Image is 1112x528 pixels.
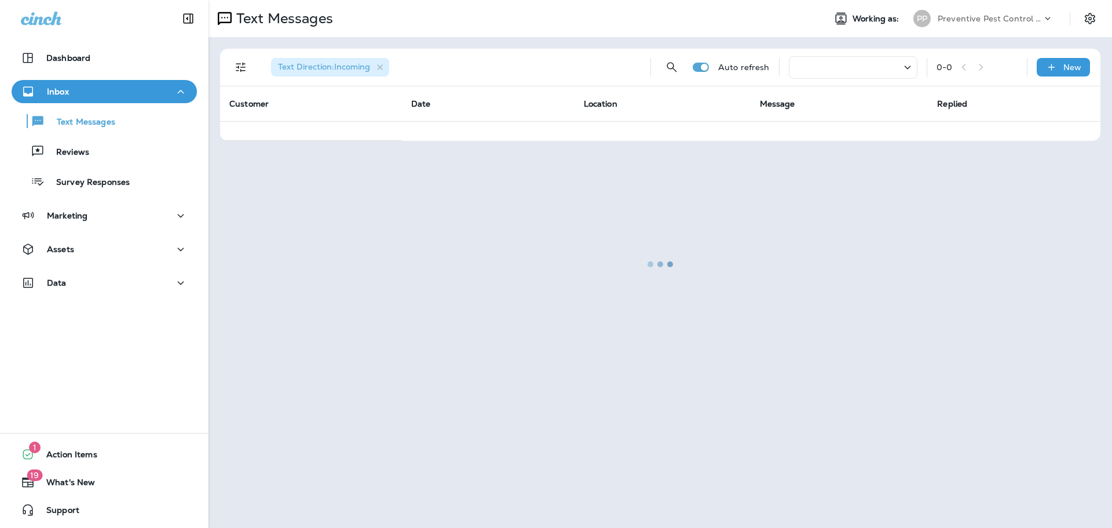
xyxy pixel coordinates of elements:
span: 1 [29,442,41,453]
button: Support [12,498,197,522]
button: Reviews [12,139,197,163]
button: Text Messages [12,109,197,133]
p: Dashboard [46,53,90,63]
span: Action Items [35,450,97,464]
button: 19What's New [12,471,197,494]
button: Marketing [12,204,197,227]
span: What's New [35,478,95,491]
button: Assets [12,238,197,261]
p: Data [47,278,67,287]
p: New [1063,63,1081,72]
span: Support [35,505,79,519]
p: Marketing [47,211,87,220]
p: Assets [47,245,74,254]
p: Inbox [47,87,69,96]
button: Inbox [12,80,197,103]
button: Dashboard [12,46,197,70]
p: Survey Responses [45,177,130,188]
p: Reviews [45,147,89,158]
button: 1Action Items [12,443,197,466]
button: Collapse Sidebar [172,7,204,30]
span: 19 [27,469,42,481]
button: Data [12,271,197,294]
button: Survey Responses [12,169,197,194]
p: Text Messages [45,117,115,128]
